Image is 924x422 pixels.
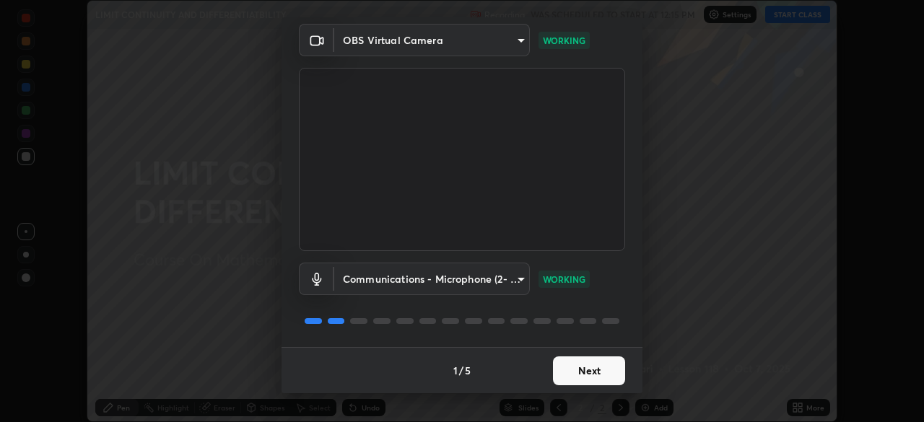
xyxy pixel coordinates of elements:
button: Next [553,356,625,385]
h4: 1 [453,363,458,378]
p: WORKING [543,273,585,286]
p: WORKING [543,34,585,47]
h4: 5 [465,363,471,378]
div: OBS Virtual Camera [334,263,530,295]
h4: / [459,363,463,378]
div: OBS Virtual Camera [334,24,530,56]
